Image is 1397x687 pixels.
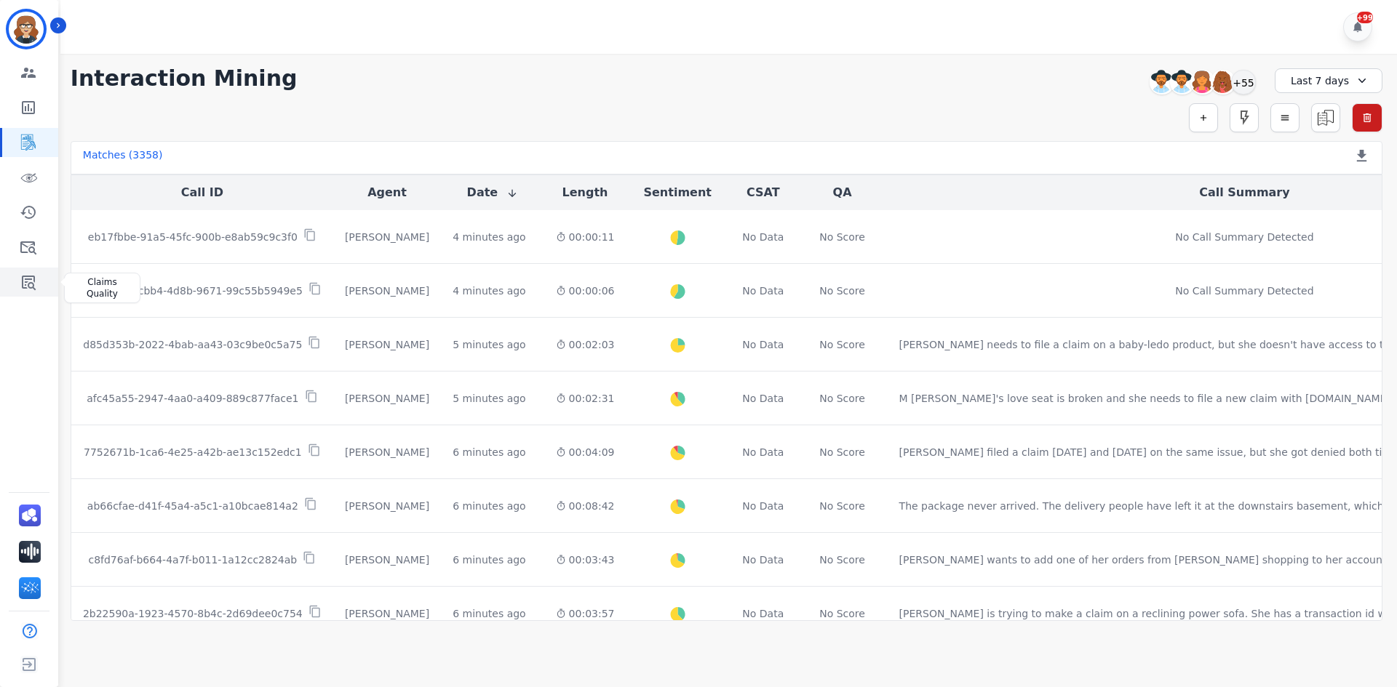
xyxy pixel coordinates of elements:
[556,499,615,513] div: 00:08:42
[88,553,297,567] p: c8fd76af-b664-4a7f-b011-1a12cc2824ab
[741,606,786,621] div: No Data
[467,184,519,201] button: Date
[556,284,615,298] div: 00:00:06
[345,230,429,244] div: [PERSON_NAME]
[741,445,786,459] div: No Data
[741,391,786,406] div: No Data
[833,184,852,201] button: QA
[819,606,865,621] div: No Score
[84,445,302,459] p: 7752671b-1ca6-4e25-a42b-ae13c152edc1
[9,12,44,47] img: Bordered avatar
[747,184,780,201] button: CSAT
[453,337,526,352] div: 5 minutes ago
[556,391,615,406] div: 00:02:31
[556,553,615,567] div: 00:03:43
[453,284,526,298] div: 4 minutes ago
[556,445,615,459] div: 00:04:09
[83,606,303,621] p: 2b22590a-1923-4570-8b4c-2d69dee0c754
[453,230,526,244] div: 4 minutes ago
[741,337,786,352] div: No Data
[556,337,615,352] div: 00:02:03
[345,553,429,567] div: [PERSON_NAME]
[87,499,298,513] p: ab66cfae-d41f-45a4-a5c1-a10bcae814a2
[453,553,526,567] div: 6 minutes ago
[71,65,298,92] h1: Interaction Mining
[741,553,786,567] div: No Data
[819,445,865,459] div: No Score
[819,284,865,298] div: No Score
[367,184,407,201] button: Agent
[345,606,429,621] div: [PERSON_NAME]
[1199,184,1289,201] button: Call Summary
[1231,70,1256,95] div: +55
[453,445,526,459] div: 6 minutes ago
[345,391,429,406] div: [PERSON_NAME]
[345,499,429,513] div: [PERSON_NAME]
[345,284,429,298] div: [PERSON_NAME]
[819,553,865,567] div: No Score
[819,337,865,352] div: No Score
[83,284,303,298] p: 98a640b4-cbb4-4d8b-9671-99c55b5949e5
[819,230,865,244] div: No Score
[741,230,786,244] div: No Data
[1275,68,1382,93] div: Last 7 days
[181,184,223,201] button: Call ID
[562,184,608,201] button: Length
[556,606,615,621] div: 00:03:57
[1357,12,1373,23] div: +99
[819,391,865,406] div: No Score
[741,284,786,298] div: No Data
[453,391,526,406] div: 5 minutes ago
[556,230,615,244] div: 00:00:11
[453,606,526,621] div: 6 minutes ago
[83,148,163,168] div: Matches ( 3358 )
[345,337,429,352] div: [PERSON_NAME]
[453,499,526,513] div: 6 minutes ago
[643,184,711,201] button: Sentiment
[88,230,298,244] p: eb17fbbe-91a5-45fc-900b-e8ab59c9c3f0
[83,337,302,352] p: d85d353b-2022-4bab-aa43-03c9be0c5a75
[741,499,786,513] div: No Data
[819,499,865,513] div: No Score
[345,445,429,459] div: [PERSON_NAME]
[87,391,298,406] p: afc45a55-2947-4aa0-a409-889c877face1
